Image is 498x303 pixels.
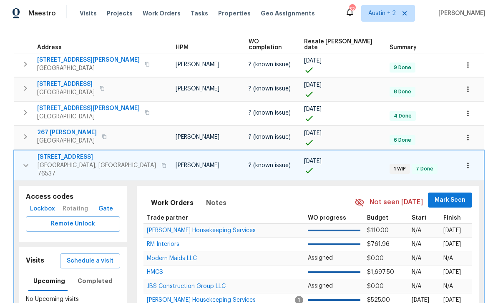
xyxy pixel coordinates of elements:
span: [PERSON_NAME] [176,134,219,140]
span: ? (known issue) [249,134,291,140]
span: RM Interiors [147,241,179,247]
span: Budget [367,215,388,221]
span: [DATE] [443,297,461,303]
span: Summary [390,45,417,50]
span: Remote Unlock [33,219,113,229]
span: [GEOGRAPHIC_DATA] [37,137,97,145]
span: Resale [PERSON_NAME] date [304,39,375,50]
span: $1,697.50 [367,269,394,275]
span: 1 WIP [390,165,409,173]
span: WO completion [249,39,290,50]
span: Completed [78,276,113,286]
span: $525.00 [367,297,390,303]
span: ? (known issue) [249,163,291,168]
span: [DATE] [304,130,322,136]
span: Start [412,215,427,221]
span: [PERSON_NAME] [176,86,219,92]
button: Gate [92,201,119,217]
span: Not seen [DATE] [370,198,423,207]
p: Assigned [308,254,360,263]
span: N/A [443,283,453,289]
span: [DATE] [304,82,322,88]
span: [DATE] [443,241,461,247]
span: Schedule a visit [67,256,113,266]
span: [DATE] [304,58,322,64]
span: N/A [412,283,421,289]
span: [DATE] [412,297,429,303]
button: Mark Seen [428,193,472,208]
span: N/A [443,255,453,261]
span: Finish [443,215,461,221]
span: ? (known issue) [249,110,291,116]
span: 267 [PERSON_NAME] [37,128,97,137]
span: $110.00 [367,228,389,233]
span: HPM [176,45,189,50]
span: [DATE] [304,158,322,164]
span: Lockbox [30,204,55,214]
span: 8 Done [390,88,415,95]
span: [GEOGRAPHIC_DATA] [37,64,140,73]
span: $0.00 [367,283,384,289]
span: [PERSON_NAME] [176,62,219,68]
span: [GEOGRAPHIC_DATA] [37,113,140,121]
span: Geo Assignments [261,9,315,18]
div: Rotating code is only available during visiting hours [59,201,91,217]
span: [DATE] [443,269,461,275]
span: Austin + 2 [368,9,396,18]
p: Assigned [308,282,360,290]
span: Gate [96,204,116,214]
span: [PERSON_NAME] [435,9,485,18]
span: Modern Maids LLC [147,255,197,261]
span: 4 Done [390,113,415,120]
span: Visits [80,9,97,18]
button: Remote Unlock [26,216,120,232]
a: RM Interiors [147,242,179,247]
span: Projects [107,9,133,18]
span: 6 Done [390,137,415,144]
span: N/A [412,269,421,275]
span: WO progress [308,215,346,221]
span: Mark Seen [435,195,465,205]
span: Notes [206,197,226,209]
h5: Access codes [26,193,120,201]
button: Schedule a visit [60,253,120,269]
span: Tasks [191,10,208,16]
span: [GEOGRAPHIC_DATA] [37,88,95,97]
a: [PERSON_NAME] Housekeeping Services [147,228,256,233]
span: [DATE] [304,106,322,112]
span: JBS Construction Group LLC [147,283,226,289]
span: Maestro [28,9,56,18]
span: [STREET_ADDRESS] [37,80,95,88]
span: HMCS [147,269,163,275]
span: [STREET_ADDRESS][PERSON_NAME] [37,56,140,64]
span: Work Orders [151,197,194,209]
span: [STREET_ADDRESS] [38,153,156,161]
div: 32 [349,5,355,13]
span: $761.96 [367,241,390,247]
span: 7 Done [412,165,437,173]
span: [GEOGRAPHIC_DATA], [GEOGRAPHIC_DATA] 76537 [38,161,156,178]
a: HMCS [147,270,163,275]
span: Upcoming [33,276,65,286]
span: Trade partner [147,215,188,221]
span: [PERSON_NAME] [176,163,219,168]
span: Properties [218,9,251,18]
span: ? (known issue) [249,86,291,92]
a: JBS Construction Group LLC [147,284,226,289]
a: Modern Maids LLC [147,256,197,261]
span: N/A [412,228,421,233]
span: ? (known issue) [249,62,291,68]
span: [PERSON_NAME] Housekeeping Services [147,228,256,233]
span: 9 Done [390,64,415,71]
a: [PERSON_NAME] Housekeeping Services [147,298,256,303]
span: [STREET_ADDRESS][PERSON_NAME] [37,104,140,113]
button: Lockbox [27,201,58,217]
span: N/A [412,241,421,247]
span: N/A [412,255,421,261]
span: [DATE] [443,228,461,233]
span: Address [37,45,62,50]
span: $0.00 [367,255,384,261]
h5: Visits [26,256,44,265]
span: Work Orders [143,9,181,18]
